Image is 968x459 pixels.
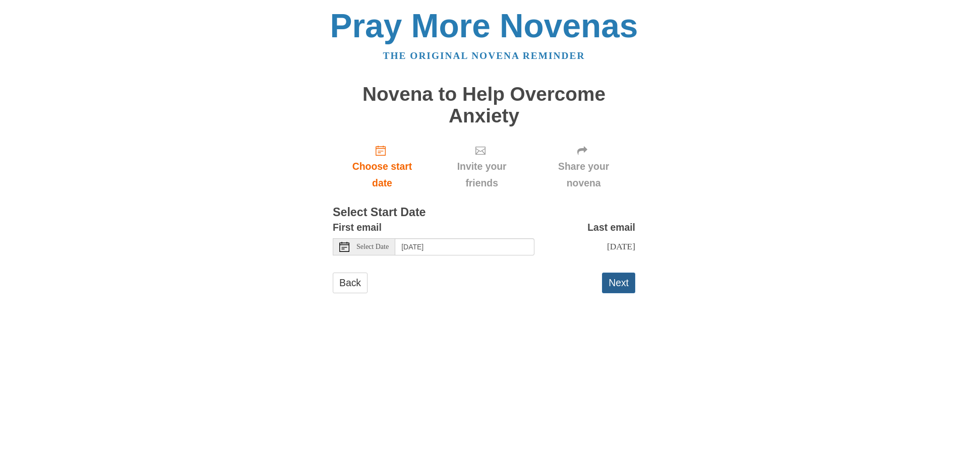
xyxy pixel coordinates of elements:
[607,241,635,251] span: [DATE]
[333,206,635,219] h3: Select Start Date
[333,84,635,126] h1: Novena to Help Overcome Anxiety
[432,137,532,196] div: Click "Next" to confirm your start date first.
[542,158,625,191] span: Share your novena
[602,273,635,293] button: Next
[383,50,585,61] a: The original novena reminder
[442,158,522,191] span: Invite your friends
[587,219,635,236] label: Last email
[330,7,638,44] a: Pray More Novenas
[333,273,368,293] a: Back
[333,219,382,236] label: First email
[343,158,421,191] span: Choose start date
[333,137,432,196] a: Choose start date
[356,243,389,250] span: Select Date
[532,137,635,196] div: Click "Next" to confirm your start date first.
